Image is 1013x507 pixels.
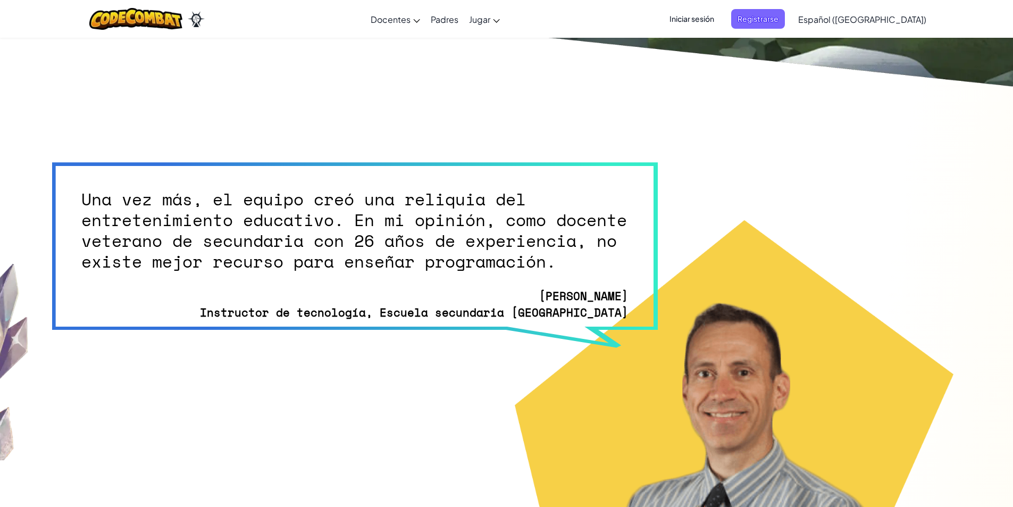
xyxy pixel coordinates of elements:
font: Instructor de tecnología, Escuela secundaria [GEOGRAPHIC_DATA] [200,304,629,321]
font: Jugar [469,14,490,25]
a: Padres [425,5,464,34]
font: Docentes [371,14,411,25]
font: Una vez más, el equipo creó una reliquia del entretenimiento educativo. En mi opinión, como docen... [81,187,627,273]
a: Jugar [464,5,505,34]
font: Iniciar sesión [669,14,714,23]
button: Iniciar sesión [663,9,721,29]
font: Registrarse [738,14,778,23]
font: Español ([GEOGRAPHIC_DATA]) [798,14,926,25]
a: Docentes [365,5,425,34]
a: Español ([GEOGRAPHIC_DATA]) [793,5,932,34]
font: Padres [431,14,458,25]
font: [PERSON_NAME] [539,288,629,304]
button: Registrarse [731,9,785,29]
img: Logotipo de CodeCombat [89,8,182,30]
img: Ozaria [188,11,205,27]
